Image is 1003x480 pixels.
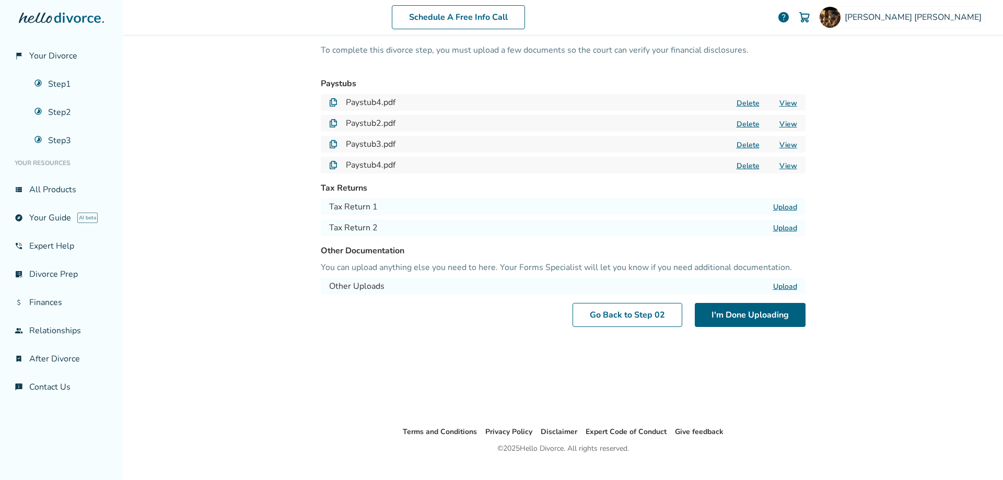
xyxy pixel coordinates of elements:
[8,206,114,230] a: exploreYour GuideAI beta
[733,98,763,109] button: Delete
[392,5,525,29] a: Schedule A Free Info Call
[8,153,114,173] li: Your Resources
[773,282,797,291] label: Upload
[403,427,477,437] a: Terms and Conditions
[346,159,395,171] h4: Paystub4.pdf
[29,50,77,62] span: Your Divorce
[8,290,114,314] a: attach_moneyFinances
[8,375,114,399] a: chat_infoContact Us
[573,303,682,327] a: Go Back to Step 02
[15,270,23,278] span: list_alt_check
[321,77,806,90] h3: Paystubs
[8,319,114,343] a: groupRelationships
[329,119,337,127] img: Document
[8,347,114,371] a: bookmark_checkAfter Divorce
[15,185,23,194] span: view_list
[777,11,790,24] a: help
[329,161,337,169] img: Document
[733,160,763,171] button: Delete
[779,119,797,129] a: View
[951,430,1003,480] iframe: Chat Widget
[779,161,797,171] a: View
[329,98,337,107] img: Document
[773,223,797,233] label: Upload
[28,72,114,96] a: Step1
[773,202,797,212] label: Upload
[779,98,797,108] a: View
[8,234,114,258] a: phone_in_talkExpert Help
[798,11,811,24] img: Cart
[15,326,23,335] span: group
[695,303,806,327] button: I'm Done Uploading
[321,44,806,69] p: To complete this divorce step, you must upload a few documents so the court can verify your finan...
[321,261,806,274] p: You can upload anything else you need to here. Your Forms Specialist will let you know if you nee...
[321,244,806,257] h3: Other Documentation
[15,383,23,391] span: chat_info
[28,128,114,153] a: Step3
[15,214,23,222] span: explore
[77,213,98,223] span: AI beta
[8,262,114,286] a: list_alt_checkDivorce Prep
[779,140,797,150] a: View
[8,44,114,68] a: flag_2Your Divorce
[15,52,23,60] span: flag_2
[820,7,841,28] img: M
[346,138,395,150] h4: Paystub3.pdf
[346,117,395,130] h4: Paystub2.pdf
[15,242,23,250] span: phone_in_talk
[485,427,532,437] a: Privacy Policy
[329,280,384,292] h4: Other Uploads
[586,427,667,437] a: Expert Code of Conduct
[15,355,23,363] span: bookmark_check
[497,442,629,455] div: © 2025 Hello Divorce. All rights reserved.
[15,298,23,307] span: attach_money
[733,119,763,130] button: Delete
[541,426,577,438] li: Disclaimer
[329,201,378,213] h4: Tax Return 1
[28,100,114,124] a: Step2
[321,182,806,194] h3: Tax Returns
[733,139,763,150] button: Delete
[346,96,395,109] h4: Paystub4.pdf
[329,221,378,234] h4: Tax Return 2
[8,178,114,202] a: view_listAll Products
[329,140,337,148] img: Document
[845,11,986,23] span: [PERSON_NAME] [PERSON_NAME]
[675,426,724,438] li: Give feedback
